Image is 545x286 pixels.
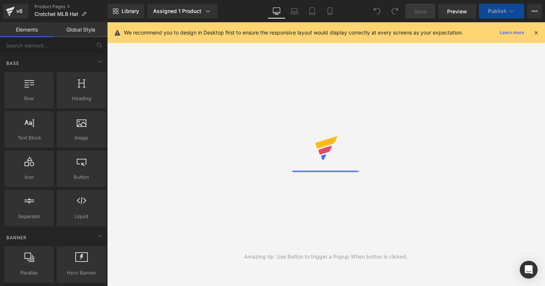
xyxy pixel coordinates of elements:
a: Product Pages [34,4,108,10]
span: Liquid [59,213,104,220]
a: New Library [108,4,144,19]
button: Publish [479,4,524,19]
span: Button [59,173,104,181]
span: Preview [447,7,467,15]
a: Preview [438,4,476,19]
span: Separator [7,213,52,220]
div: v6 [15,6,24,16]
span: Banner [6,234,27,241]
span: Hero Banner [59,269,104,277]
span: Text Block [7,134,52,142]
span: Parallax [7,269,52,277]
button: Undo [370,4,384,19]
div: Assigned 1 Product [153,7,212,15]
a: Learn more [497,28,527,37]
a: Laptop [285,4,303,19]
span: Icon [7,173,52,181]
button: Redo [387,4,402,19]
div: Open Intercom Messenger [520,261,538,279]
button: More [527,4,542,19]
a: Desktop [268,4,285,19]
a: Global Style [54,22,108,37]
span: Image [59,134,104,142]
p: We recommend you to design in Desktop first to ensure the responsive layout would display correct... [124,29,463,37]
span: Base [6,60,20,67]
span: Publish [488,8,506,14]
a: v6 [3,4,29,19]
a: Tablet [303,4,321,19]
span: Heading [59,95,104,102]
span: Save [414,7,426,15]
span: Row [7,95,52,102]
span: Library [122,8,139,14]
span: Crotchet MLB Hat [34,11,78,17]
div: Amazing tip: Use Button to trigger a Popup When button is clicked. [244,253,408,261]
a: Mobile [321,4,339,19]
